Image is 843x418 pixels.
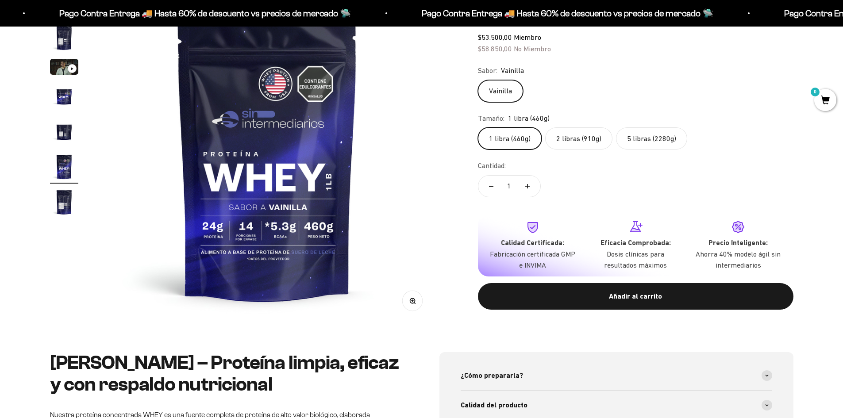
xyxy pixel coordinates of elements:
img: Proteína Whey - Vainilla [50,188,78,216]
h2: [PERSON_NAME] – Proteína limpia, eficaz y con respaldo nutricional [50,352,404,395]
span: 1 libra (460g) [508,112,550,124]
p: Fabricación certificada GMP e INVIMA [489,248,577,271]
span: Calidad del producto [461,399,527,411]
div: Añadir al carrito [496,291,776,302]
span: $53.500,00 [478,33,512,41]
span: Vainilla [501,65,524,77]
button: Ir al artículo 2 [50,23,78,54]
img: Proteína Whey - Vainilla [50,82,78,110]
button: Ir al artículo 6 [50,153,78,184]
legend: Sabor: [478,65,497,77]
span: No Miembro [514,44,551,52]
img: Proteína Whey - Vainilla [50,23,78,52]
span: Miembro [514,33,541,41]
button: Ir al artículo 4 [50,82,78,113]
img: Proteína Whey - Vainilla [50,153,78,181]
button: Ir al artículo 5 [50,117,78,148]
mark: 0 [810,87,820,97]
p: Pago Contra Entrega 🚚 Hasta 60% de descuento vs precios de mercado 🛸 [420,6,711,20]
span: $58.850,00 [478,44,512,52]
strong: Eficacia Comprobada: [600,238,671,247]
button: Ir al artículo 7 [50,188,78,219]
strong: Precio Inteligente: [708,238,768,247]
button: Aumentar cantidad [515,175,540,196]
button: Ir al artículo 3 [50,59,78,77]
summary: ¿Cómo prepararla? [461,361,772,390]
img: Proteína Whey - Vainilla [50,117,78,146]
button: Reducir cantidad [478,175,504,196]
button: Añadir al carrito [478,283,793,309]
p: Ahorra 40% modelo ágil sin intermediarios [694,248,782,271]
a: 0 [814,96,836,106]
legend: Tamaño: [478,112,504,124]
p: Pago Contra Entrega 🚚 Hasta 60% de descuento vs precios de mercado 🛸 [57,6,349,20]
span: ¿Cómo prepararla? [461,370,523,381]
strong: Calidad Certificada: [501,238,564,247]
label: Cantidad: [478,160,506,172]
p: Dosis clínicas para resultados máximos [591,248,680,271]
